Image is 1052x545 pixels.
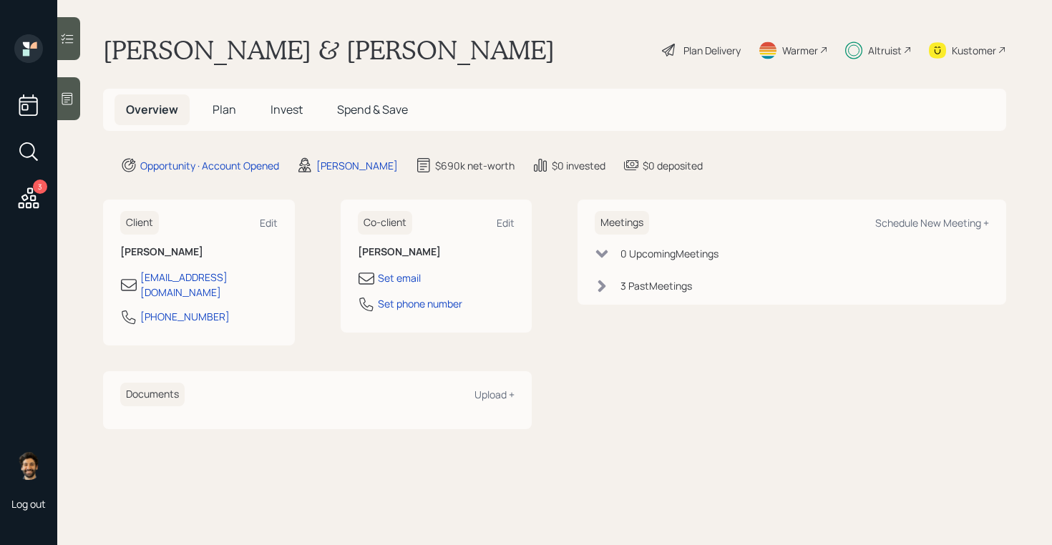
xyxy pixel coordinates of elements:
div: Altruist [868,43,902,58]
h6: [PERSON_NAME] [120,246,278,258]
div: Kustomer [952,43,996,58]
span: Plan [213,102,236,117]
div: Upload + [474,388,515,401]
img: eric-schwartz-headshot.png [14,451,43,480]
h6: Documents [120,383,185,406]
h1: [PERSON_NAME] & [PERSON_NAME] [103,34,555,66]
div: Set phone number [378,296,462,311]
div: $0 deposited [643,158,703,173]
div: 0 Upcoming Meeting s [620,246,719,261]
div: $0 invested [552,158,605,173]
div: Log out [11,497,46,511]
div: Set email [378,270,421,285]
div: [PERSON_NAME] [316,158,398,173]
div: [EMAIL_ADDRESS][DOMAIN_NAME] [140,270,278,300]
div: Opportunity · Account Opened [140,158,279,173]
span: Overview [126,102,178,117]
div: Plan Delivery [683,43,741,58]
div: 3 Past Meeting s [620,278,692,293]
div: Edit [497,216,515,230]
div: Schedule New Meeting + [875,216,989,230]
div: 3 [33,180,47,194]
span: Invest [271,102,303,117]
h6: Co-client [358,211,412,235]
div: $690k net-worth [435,158,515,173]
div: Edit [260,216,278,230]
h6: Meetings [595,211,649,235]
span: Spend & Save [337,102,408,117]
h6: [PERSON_NAME] [358,246,515,258]
div: Warmer [782,43,818,58]
h6: Client [120,211,159,235]
div: [PHONE_NUMBER] [140,309,230,324]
